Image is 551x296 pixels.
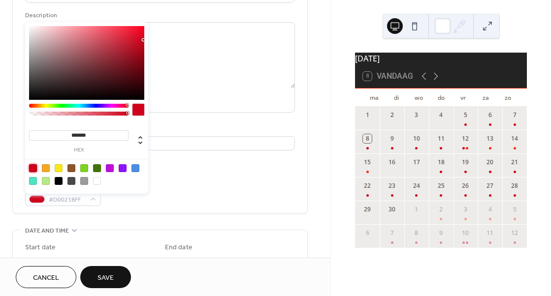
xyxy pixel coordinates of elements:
[29,177,37,185] div: #50E3C2
[55,177,63,185] div: #000000
[486,181,494,190] div: 27
[33,273,59,283] span: Cancel
[363,158,372,167] div: 15
[363,205,372,214] div: 29
[510,205,519,214] div: 5
[452,89,474,106] div: vr
[510,134,519,143] div: 14
[67,164,75,172] div: #8B572A
[486,205,494,214] div: 4
[80,177,88,185] div: #9B9B9B
[497,89,519,106] div: zo
[486,134,494,143] div: 13
[236,255,250,266] span: Time
[165,255,178,266] span: Date
[437,111,446,119] div: 4
[388,181,396,190] div: 23
[461,158,470,167] div: 19
[25,124,293,135] div: Location
[412,111,421,119] div: 3
[461,205,470,214] div: 3
[412,134,421,143] div: 10
[42,177,50,185] div: #B8E986
[388,158,396,167] div: 16
[363,181,372,190] div: 22
[29,164,37,172] div: #D0021B
[25,255,38,266] span: Date
[25,226,69,236] span: Date and time
[80,164,88,172] div: #7ED321
[486,158,494,167] div: 20
[16,266,76,288] button: Cancel
[49,195,85,205] span: #D0021BFF
[437,134,446,143] div: 11
[412,229,421,237] div: 8
[97,255,110,266] span: Time
[93,164,101,172] div: #417505
[510,111,519,119] div: 7
[80,266,131,288] button: Save
[25,10,293,21] div: Description
[437,205,446,214] div: 2
[486,229,494,237] div: 11
[461,181,470,190] div: 26
[97,273,114,283] span: Save
[412,158,421,167] div: 17
[461,111,470,119] div: 5
[386,89,408,106] div: di
[430,89,452,106] div: do
[388,111,396,119] div: 2
[363,89,385,106] div: ma
[388,229,396,237] div: 7
[437,229,446,237] div: 9
[42,164,50,172] div: #F5A623
[412,205,421,214] div: 1
[388,205,396,214] div: 30
[475,89,497,106] div: za
[29,148,129,153] label: hex
[461,229,470,237] div: 10
[461,134,470,143] div: 12
[165,242,193,253] div: End date
[437,158,446,167] div: 18
[363,111,372,119] div: 1
[510,229,519,237] div: 12
[412,181,421,190] div: 24
[55,164,63,172] div: #F8E71C
[388,134,396,143] div: 9
[93,177,101,185] div: #FFFFFF
[355,53,527,64] div: [DATE]
[510,181,519,190] div: 28
[486,111,494,119] div: 6
[119,164,127,172] div: #9013FE
[437,181,446,190] div: 25
[363,134,372,143] div: 8
[510,158,519,167] div: 21
[67,177,75,185] div: #4A4A4A
[25,242,56,253] div: Start date
[106,164,114,172] div: #BD10E0
[131,164,139,172] div: #4A90E2
[363,229,372,237] div: 6
[408,89,430,106] div: wo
